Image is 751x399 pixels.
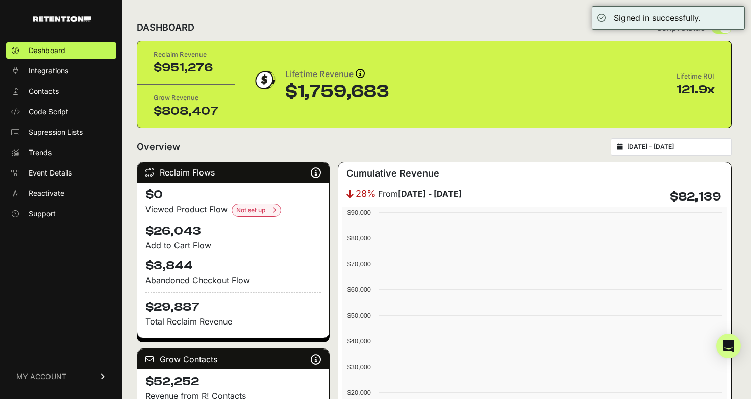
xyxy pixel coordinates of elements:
[137,140,180,154] h2: Overview
[145,274,321,286] div: Abandoned Checkout Flow
[29,107,68,117] span: Code Script
[145,223,321,239] h4: $26,043
[29,86,59,96] span: Contacts
[670,189,721,205] h4: $82,139
[6,206,116,222] a: Support
[29,45,65,56] span: Dashboard
[29,127,83,137] span: Supression Lists
[347,337,371,345] text: $40,000
[154,103,218,119] div: $808,407
[145,292,321,315] h4: $29,887
[285,82,389,102] div: $1,759,683
[6,104,116,120] a: Code Script
[716,334,741,358] div: Open Intercom Messenger
[137,20,194,35] h2: DASHBOARD
[154,93,218,103] div: Grow Revenue
[6,361,116,392] a: MY ACCOUNT
[6,165,116,181] a: Event Details
[614,12,701,24] div: Signed in successfully.
[252,67,277,93] img: dollar-coin-05c43ed7efb7bc0c12610022525b4bbbb207c7efeef5aecc26f025e68dcafac9.png
[347,286,371,293] text: $60,000
[6,63,116,79] a: Integrations
[398,189,462,199] strong: [DATE] - [DATE]
[145,187,321,203] h4: $0
[16,371,66,382] span: MY ACCOUNT
[145,315,321,328] p: Total Reclaim Revenue
[347,389,371,396] text: $20,000
[347,234,371,242] text: $80,000
[6,83,116,99] a: Contacts
[29,147,52,158] span: Trends
[29,188,64,198] span: Reactivate
[6,124,116,140] a: Supression Lists
[145,239,321,252] div: Add to Cart Flow
[29,209,56,219] span: Support
[6,185,116,202] a: Reactivate
[285,67,389,82] div: Lifetime Revenue
[29,168,72,178] span: Event Details
[677,82,715,98] div: 121.9x
[347,260,371,268] text: $70,000
[145,373,321,390] h4: $52,252
[347,363,371,371] text: $30,000
[347,312,371,319] text: $50,000
[6,42,116,59] a: Dashboard
[33,16,91,22] img: Retention.com
[154,49,218,60] div: Reclaim Revenue
[6,144,116,161] a: Trends
[347,209,371,216] text: $90,000
[378,188,462,200] span: From
[29,66,68,76] span: Integrations
[137,349,329,369] div: Grow Contacts
[346,166,439,181] h3: Cumulative Revenue
[356,187,376,201] span: 28%
[145,258,321,274] h4: $3,844
[677,71,715,82] div: Lifetime ROI
[137,162,329,183] div: Reclaim Flows
[154,60,218,76] div: $951,276
[145,203,321,217] div: Viewed Product Flow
